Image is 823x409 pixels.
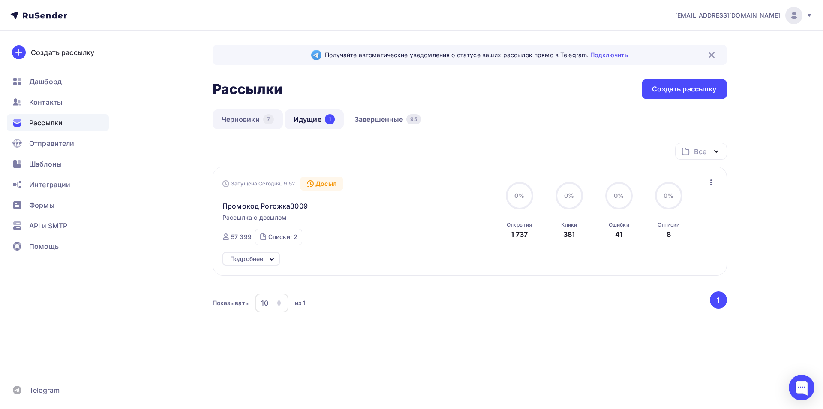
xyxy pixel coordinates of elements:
[7,94,109,111] a: Контакты
[675,7,813,24] a: [EMAIL_ADDRESS][DOMAIN_NAME]
[300,177,343,191] div: Досыл
[31,47,94,58] div: Создать рассылку
[7,135,109,152] a: Отправители
[652,84,716,94] div: Создать рассылку
[563,229,575,239] div: 381
[675,11,780,20] span: [EMAIL_ADDRESS][DOMAIN_NAME]
[710,291,727,309] button: Go to page 1
[311,50,321,60] img: Telegram
[285,109,344,129] a: Идущие1
[664,192,673,199] span: 0%
[29,241,59,251] span: Помощь
[213,81,283,98] h2: Рассылки
[268,233,297,241] div: Списки: 2
[29,138,75,148] span: Отправители
[325,114,335,124] div: 1
[7,73,109,90] a: Дашборд
[590,51,628,58] a: Подключить
[222,180,295,187] div: Запущена Сегодня, 9:52
[614,192,624,199] span: 0%
[507,221,532,228] div: Открытия
[325,51,628,59] span: Получайте автоматические уведомления о статусе ваших рассылок прямо в Telegram.
[255,293,289,313] button: 10
[7,114,109,131] a: Рассылки
[29,76,62,87] span: Дашборд
[295,299,306,307] div: из 1
[406,114,421,124] div: 95
[263,114,274,124] div: 7
[609,221,629,228] div: Ошибки
[231,233,252,241] div: 57 399
[345,109,430,129] a: Завершенные95
[261,298,268,308] div: 10
[675,143,727,160] button: Все
[222,201,308,211] span: Промокод Рогожка3009
[658,221,679,228] div: Отписки
[511,229,528,239] div: 1 737
[29,97,62,107] span: Контакты
[29,118,63,128] span: Рассылки
[222,213,287,222] span: Рассылка с досылом
[213,299,249,307] div: Показывать
[667,229,671,239] div: 8
[29,221,67,231] span: API и SMTP
[615,229,622,239] div: 41
[29,385,60,395] span: Telegram
[230,254,263,264] div: Подробнее
[564,192,574,199] span: 0%
[29,179,70,190] span: Интеграции
[7,197,109,214] a: Формы
[561,221,577,228] div: Клики
[213,109,283,129] a: Черновики7
[29,200,54,210] span: Формы
[29,159,62,169] span: Шаблоны
[7,155,109,173] a: Шаблоны
[514,192,524,199] span: 0%
[694,146,706,157] div: Все
[708,291,727,309] ul: Pagination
